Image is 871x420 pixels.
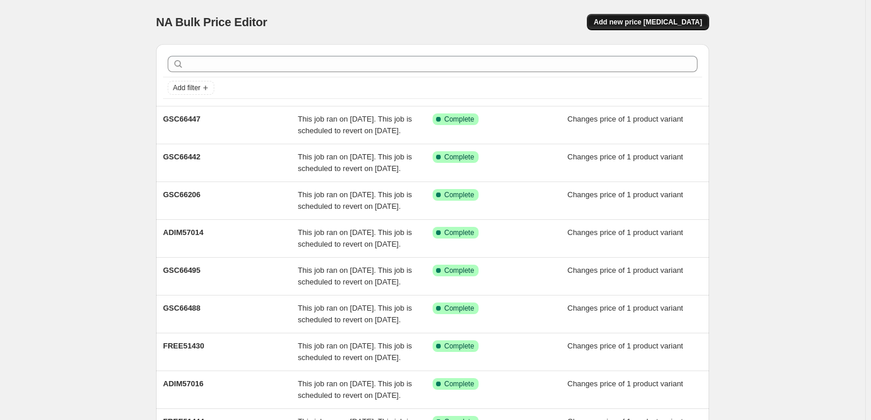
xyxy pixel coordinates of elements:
[594,17,702,27] span: Add new price [MEDICAL_DATA]
[163,266,200,275] span: GSC66495
[568,379,684,388] span: Changes price of 1 product variant
[168,81,214,95] button: Add filter
[444,341,474,351] span: Complete
[568,228,684,237] span: Changes price of 1 product variant
[298,304,412,324] span: This job ran on [DATE]. This job is scheduled to revert on [DATE].
[163,228,203,237] span: ADIM57014
[163,379,203,388] span: ADIM57016
[163,304,200,312] span: GSC66488
[568,115,684,123] span: Changes price of 1 product variant
[163,115,200,123] span: GSC66447
[298,115,412,135] span: This job ran on [DATE]. This job is scheduled to revert on [DATE].
[587,14,709,30] button: Add new price [MEDICAL_DATA]
[163,190,200,199] span: GSC66206
[444,379,474,389] span: Complete
[298,341,412,362] span: This job ran on [DATE]. This job is scheduled to revert on [DATE].
[298,266,412,286] span: This job ran on [DATE]. This job is scheduled to revert on [DATE].
[568,190,684,199] span: Changes price of 1 product variant
[444,152,474,162] span: Complete
[173,83,200,92] span: Add filter
[444,304,474,313] span: Complete
[444,228,474,237] span: Complete
[568,304,684,312] span: Changes price of 1 product variant
[156,16,267,29] span: NA Bulk Price Editor
[568,152,684,161] span: Changes price of 1 product variant
[298,228,412,248] span: This job ran on [DATE]. This job is scheduled to revert on [DATE].
[568,341,684,350] span: Changes price of 1 product variant
[568,266,684,275] span: Changes price of 1 product variant
[163,152,200,161] span: GSC66442
[444,115,474,124] span: Complete
[298,152,412,173] span: This job ran on [DATE]. This job is scheduled to revert on [DATE].
[163,341,204,350] span: FREE51430
[444,190,474,200] span: Complete
[444,266,474,275] span: Complete
[298,379,412,400] span: This job ran on [DATE]. This job is scheduled to revert on [DATE].
[298,190,412,211] span: This job ran on [DATE]. This job is scheduled to revert on [DATE].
